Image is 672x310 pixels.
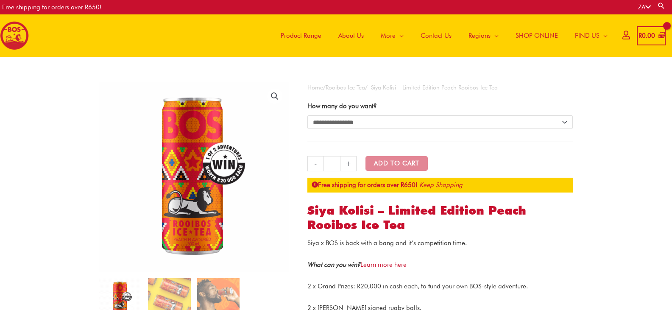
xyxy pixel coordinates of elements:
[360,261,407,268] a: Learn more here
[330,14,372,57] a: About Us
[381,23,396,48] span: More
[307,238,573,249] p: Siya x BOS is back with a bang and it’s competition time.
[412,14,460,57] a: Contact Us
[307,261,360,268] em: What can you win?
[272,14,330,57] a: Product Range
[507,14,566,57] a: SHOP ONLINE
[307,156,323,171] a: -
[266,14,616,57] nav: Site Navigation
[307,204,573,232] h1: Siya Kolisi – Limited Edition Peach Rooibos Ice Tea
[639,32,655,39] bdi: 0.00
[312,181,418,189] strong: Free shipping for orders over R650!
[460,14,507,57] a: Regions
[575,23,600,48] span: FIND US
[372,14,412,57] a: More
[99,82,289,272] img: peach rooibos ice tea
[307,84,323,91] a: Home
[638,3,651,11] a: ZA
[365,156,428,171] button: Add to Cart
[421,23,452,48] span: Contact Us
[338,23,364,48] span: About Us
[281,23,321,48] span: Product Range
[639,32,642,39] span: R
[419,181,463,189] a: Keep Shopping
[340,156,357,171] a: +
[326,84,365,91] a: Rooibos Ice Tea
[468,23,491,48] span: Regions
[307,82,573,93] nav: Breadcrumb
[307,102,377,110] label: How many do you want?
[323,156,340,171] input: Product quantity
[267,89,282,104] a: View full-screen image gallery
[516,23,558,48] span: SHOP ONLINE
[637,26,666,45] a: View Shopping Cart, empty
[657,2,666,10] a: Search button
[307,281,573,292] p: 2 x Grand Prizes: R20,000 in cash each, to fund your own BOS-style adventure.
